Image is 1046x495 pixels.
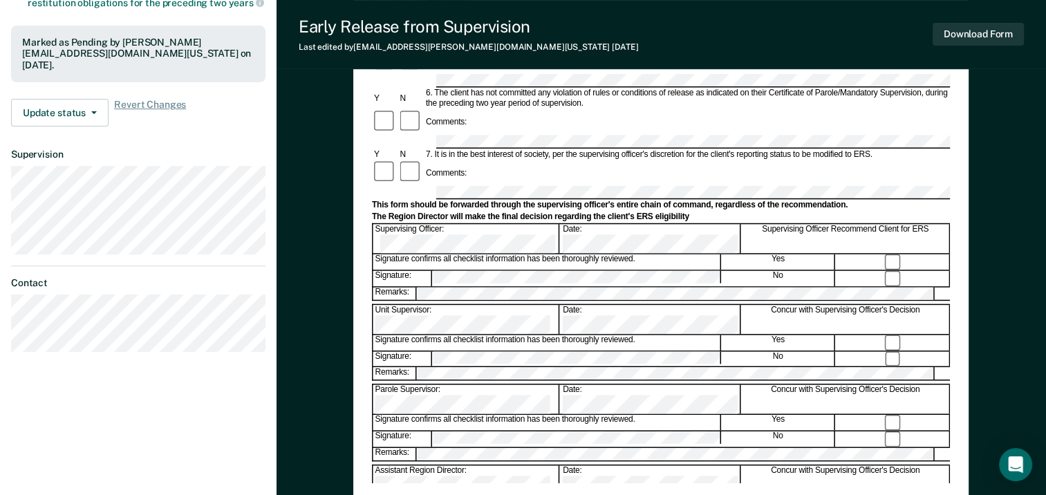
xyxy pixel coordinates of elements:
[373,224,560,253] div: Supervising Officer:
[612,42,638,52] span: [DATE]
[742,466,950,495] div: Concur with Supervising Officer's Decision
[372,93,398,104] div: Y
[722,271,835,286] div: No
[373,415,721,430] div: Signature confirms all checklist information has been thoroughly reviewed.
[373,287,418,299] div: Remarks:
[11,277,265,289] dt: Contact
[742,224,950,253] div: Supervising Officer Recommend Client for ERS
[11,99,109,127] button: Update status
[742,305,950,334] div: Concur with Supervising Officer's Decision
[373,254,721,270] div: Signature confirms all checklist information has been thoroughly reviewed.
[372,149,398,160] div: Y
[11,149,265,160] dt: Supervision
[373,335,721,350] div: Signature confirms all checklist information has been thoroughly reviewed.
[398,149,424,160] div: N
[373,448,418,460] div: Remarks:
[722,351,835,366] div: No
[561,385,740,414] div: Date:
[424,149,950,160] div: 7. It is in the best interest of society, per the supervising officer's discretion for the client...
[424,88,950,109] div: 6. The client has not committed any violation of rules or conditions of release as indicated on t...
[999,448,1032,481] div: Open Intercom Messenger
[373,431,432,447] div: Signature:
[22,37,254,71] div: Marked as Pending by [PERSON_NAME][EMAIL_ADDRESS][DOMAIN_NAME][US_STATE] on [DATE].
[561,224,740,253] div: Date:
[424,117,469,127] div: Comments:
[424,168,469,178] div: Comments:
[372,200,950,211] div: This form should be forwarded through the supervising officer's entire chain of command, regardle...
[722,254,835,270] div: Yes
[372,212,950,222] div: The Region Director will make the final decision regarding the client's ERS eligibility
[114,99,186,127] span: Revert Changes
[933,23,1024,46] button: Download Form
[373,385,560,414] div: Parole Supervisor:
[373,271,432,286] div: Signature:
[561,305,740,334] div: Date:
[398,93,424,104] div: N
[373,368,418,380] div: Remarks:
[722,431,835,447] div: No
[742,385,950,414] div: Concur with Supervising Officer's Decision
[722,415,835,430] div: Yes
[299,42,638,52] div: Last edited by [EMAIL_ADDRESS][PERSON_NAME][DOMAIN_NAME][US_STATE]
[373,466,560,495] div: Assistant Region Director:
[561,466,740,495] div: Date:
[373,351,432,366] div: Signature:
[299,17,638,37] div: Early Release from Supervision
[373,305,560,334] div: Unit Supervisor:
[722,335,835,350] div: Yes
